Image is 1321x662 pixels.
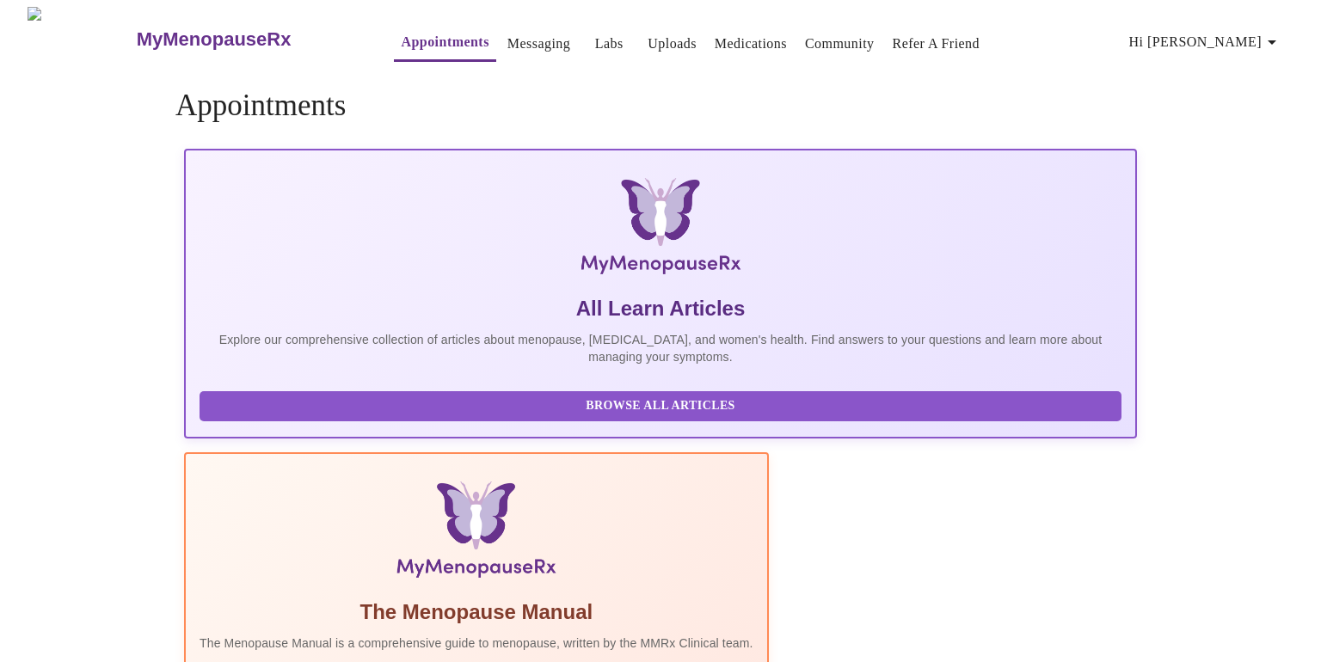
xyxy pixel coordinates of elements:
[798,27,882,61] button: Community
[287,481,665,585] img: Menopause Manual
[708,27,794,61] button: Medications
[581,27,636,61] button: Labs
[342,178,978,281] img: MyMenopauseRx Logo
[648,32,697,56] a: Uploads
[715,32,787,56] a: Medications
[175,89,1146,123] h4: Appointments
[1122,25,1289,59] button: Hi [PERSON_NAME]
[200,598,753,626] h5: The Menopause Manual
[641,27,704,61] button: Uploads
[394,25,495,62] button: Appointments
[200,295,1121,322] h5: All Learn Articles
[595,32,624,56] a: Labs
[28,7,134,71] img: MyMenopauseRx Logo
[805,32,875,56] a: Community
[200,634,753,652] p: The Menopause Manual is a comprehensive guide to menopause, written by the MMRx Clinical team.
[200,397,1126,412] a: Browse All Articles
[501,27,577,61] button: Messaging
[137,28,292,51] h3: MyMenopauseRx
[401,30,488,54] a: Appointments
[886,27,987,61] button: Refer a Friend
[893,32,980,56] a: Refer a Friend
[200,391,1121,421] button: Browse All Articles
[134,9,359,70] a: MyMenopauseRx
[1129,30,1282,54] span: Hi [PERSON_NAME]
[200,331,1121,365] p: Explore our comprehensive collection of articles about menopause, [MEDICAL_DATA], and women's hea...
[507,32,570,56] a: Messaging
[217,395,1104,417] span: Browse All Articles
